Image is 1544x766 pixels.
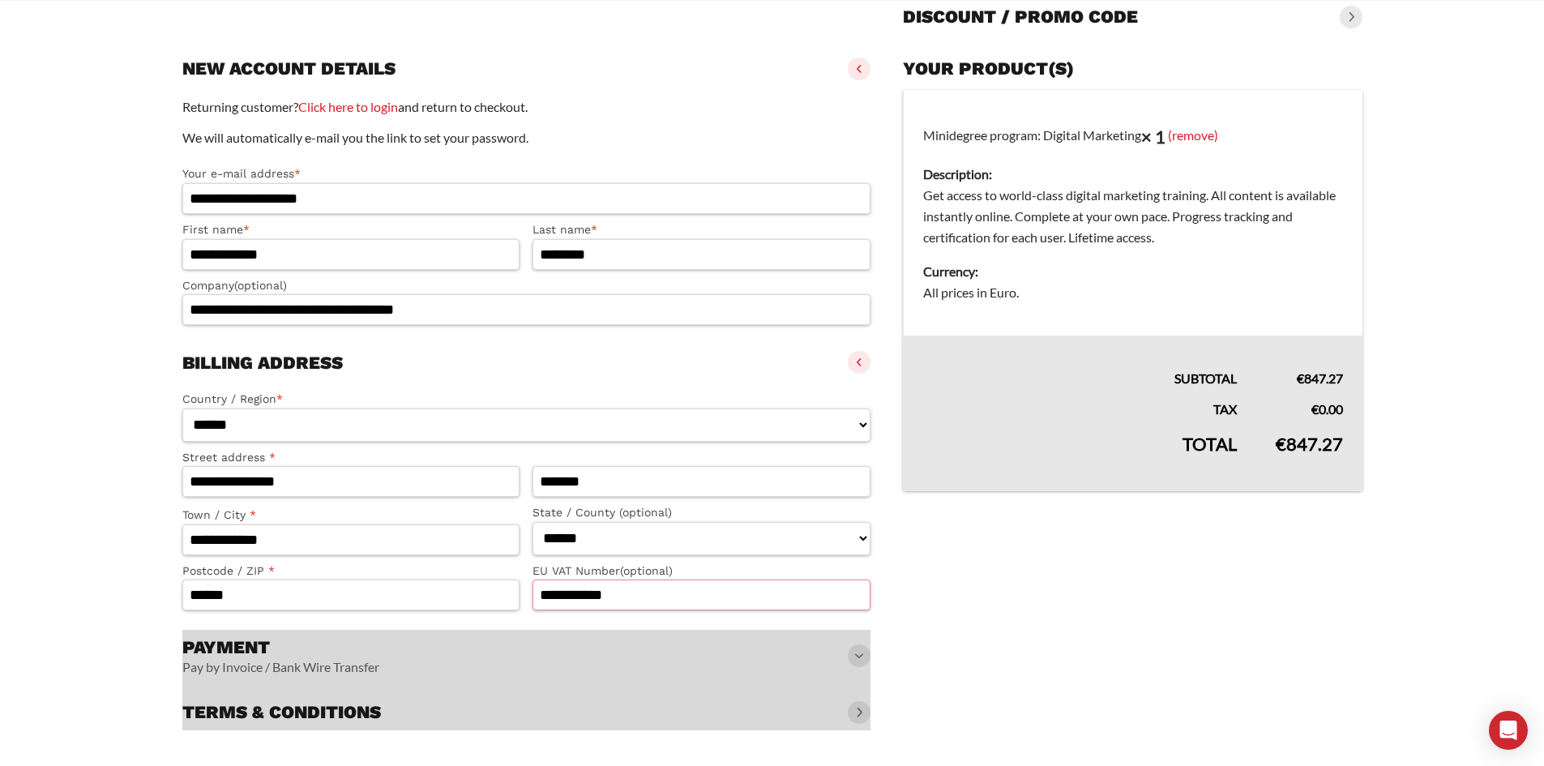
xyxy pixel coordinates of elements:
a: (remove) [1168,126,1218,142]
bdi: 847.27 [1276,433,1343,455]
label: EU VAT Number [532,562,870,580]
label: First name [182,220,520,239]
h3: New account details [182,58,396,80]
div: Open Intercom Messenger [1489,711,1528,750]
dt: Description: [923,164,1342,185]
label: Company [182,276,871,295]
label: Postcode / ZIP [182,562,520,580]
label: Last name [532,220,870,239]
th: Tax [904,389,1256,420]
th: Subtotal [904,336,1256,389]
span: € [1297,370,1304,386]
span: (optional) [619,506,672,519]
dd: Get access to world-class digital marketing training. All content is available instantly online. ... [923,185,1342,248]
a: Click here to login [298,99,398,114]
bdi: 0.00 [1311,401,1343,417]
label: Town / City [182,506,520,524]
span: € [1311,401,1319,417]
label: Your e-mail address [182,165,871,183]
dd: All prices in Euro. [923,282,1342,303]
td: Minidegree program: Digital Marketing [904,90,1362,336]
p: We will automatically e-mail you the link to set your password. [182,127,871,148]
dt: Currency: [923,261,1342,282]
h3: Billing address [182,352,343,374]
label: Country / Region [182,390,871,409]
label: Street address [182,448,520,467]
h3: Discount / promo code [903,6,1138,28]
label: State / County [532,503,870,522]
span: € [1276,433,1286,455]
strong: × 1 [1141,126,1165,148]
span: (optional) [620,564,673,577]
span: (optional) [234,279,287,292]
bdi: 847.27 [1297,370,1343,386]
th: Total [904,420,1256,491]
p: Returning customer? and return to checkout. [182,96,871,118]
